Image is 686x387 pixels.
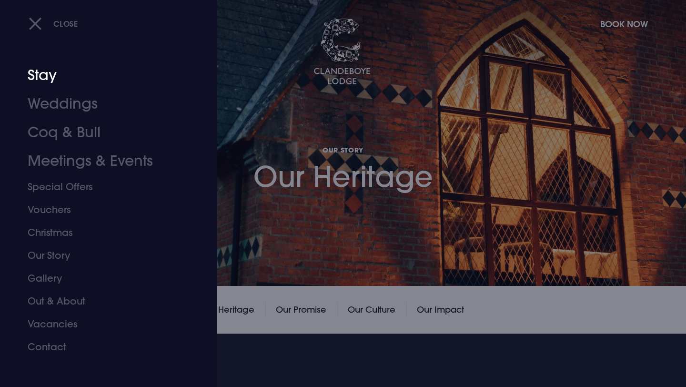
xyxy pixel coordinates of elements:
button: Close [29,14,78,33]
a: Gallery [28,267,178,290]
a: Contact [28,336,178,358]
a: Special Offers [28,175,178,198]
a: Vacancies [28,313,178,336]
a: Weddings [28,90,178,118]
a: Out & About [28,290,178,313]
a: Our Story [28,244,178,267]
a: Meetings & Events [28,147,178,175]
span: Close [53,19,78,29]
a: Vouchers [28,198,178,221]
a: Coq & Bull [28,118,178,147]
a: Christmas [28,221,178,244]
a: Stay [28,61,178,90]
